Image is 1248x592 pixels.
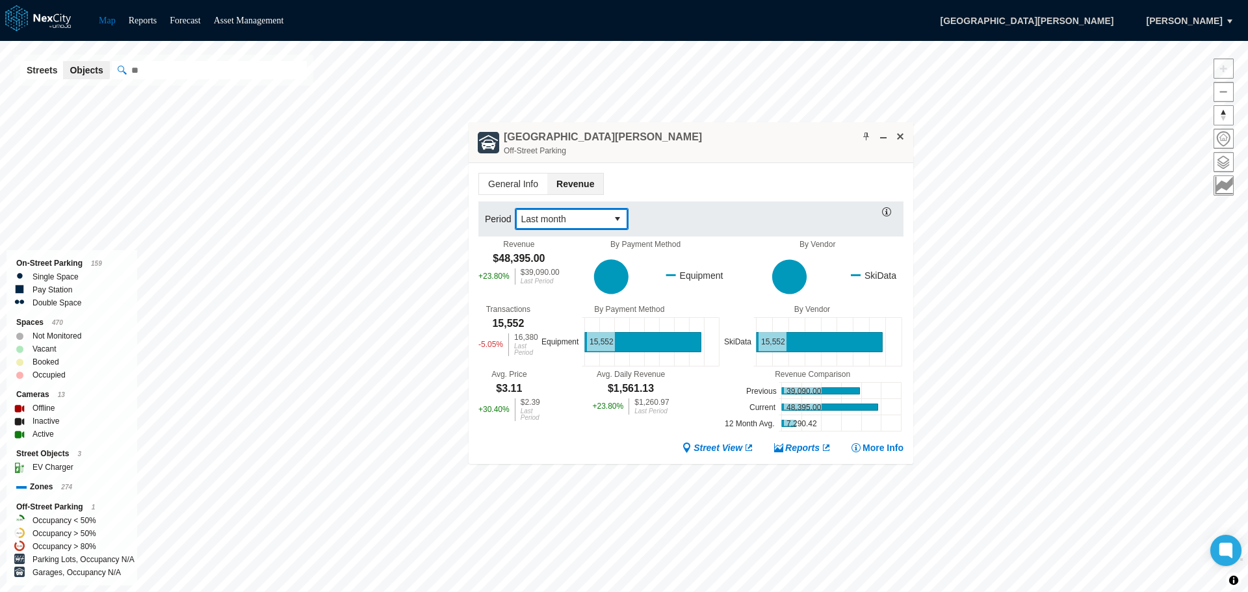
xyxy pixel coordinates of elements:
button: Objects [63,61,109,79]
span: 3 [77,450,81,457]
div: Cameras [16,388,127,402]
div: Avg. Daily Revenue [597,370,665,379]
text: 12 Month Avg. [725,419,775,428]
span: Zoom in [1214,59,1233,78]
div: $2.39 [521,398,540,406]
div: + 23.80 % [593,398,624,415]
button: Key metrics [1214,175,1234,196]
div: Zones [16,480,127,494]
text: 15,552 [761,338,785,347]
button: Layers management [1214,152,1234,172]
div: Transactions [486,305,530,314]
a: Forecast [170,16,200,25]
span: Street View [694,441,742,454]
a: Reports [773,441,831,454]
label: Garages, Occupancy N/A [32,566,121,579]
button: Reset bearing to north [1214,105,1234,125]
div: Last Period [514,343,538,356]
span: [PERSON_NAME] [1147,14,1223,27]
span: 1 [92,504,96,511]
div: + 23.80 % [478,268,510,285]
label: Parking Lots, Occupancy N/A [32,553,135,566]
label: Active [32,428,54,441]
span: 470 [52,319,63,326]
a: Reports [129,16,157,25]
label: Vacant [32,342,56,355]
span: Zoom out [1214,83,1233,101]
a: Map [99,16,116,25]
text: Equipment [541,338,579,347]
span: 274 [61,483,72,491]
span: Objects [70,64,103,77]
label: Double Space [32,296,81,309]
button: Streets [20,61,64,79]
label: Occupancy > 80% [32,540,96,553]
text: 15,552 [590,338,614,347]
div: Avg. Price [491,370,526,379]
div: $1,561.13 [608,381,654,396]
div: -5.05 % [478,333,503,356]
span: Reports [785,441,820,454]
label: Not Monitored [32,329,81,342]
div: $39,090.00 [521,268,560,276]
div: By Payment Method [560,240,732,249]
div: Last Period [521,278,560,285]
span: 159 [91,260,102,267]
button: More Info [851,441,903,454]
div: $48,395.00 [493,251,545,266]
div: Last Period [634,408,669,415]
h4: Double-click to make header text selectable [504,130,702,144]
button: Home [1214,129,1234,149]
a: Asset Management [214,16,284,25]
label: Occupancy < 50% [32,514,96,527]
div: By Vendor [721,305,903,314]
a: Street View [682,441,754,454]
span: Toggle attribution [1230,573,1238,587]
button: Zoom out [1214,82,1234,102]
div: $3.11 [496,381,522,396]
span: Revenue [547,174,603,194]
span: 13 [58,391,65,398]
button: Toggle attribution [1226,573,1241,588]
label: Occupancy > 50% [32,527,96,540]
label: Single Space [32,270,79,283]
div: Spaces [16,316,127,329]
div: 16,380 [514,333,538,341]
label: Booked [32,355,59,368]
div: Revenue [503,240,534,249]
label: Offline [32,402,55,415]
div: By Payment Method [538,305,721,314]
div: 15,552 [492,316,524,331]
span: Reset bearing to north [1214,106,1233,125]
button: [PERSON_NAME] [1133,10,1236,32]
div: Last Period [521,408,540,421]
span: Last month [521,212,602,225]
div: $1,260.97 [634,398,669,406]
div: Off-Street Parking [16,500,127,514]
div: Double-click to make header text selectable [504,130,702,157]
span: General Info [479,174,547,194]
label: Occupied [32,368,66,381]
div: Revenue Comparison [721,370,903,379]
text: Current [749,403,776,412]
label: Period [485,212,515,225]
text: 39,090.00 [786,387,822,396]
div: + 30.40 % [478,398,510,421]
span: Streets [27,64,57,77]
text: Previous [746,387,777,396]
button: select [607,209,628,229]
span: [GEOGRAPHIC_DATA][PERSON_NAME] [926,10,1127,32]
label: Pay Station [32,283,72,296]
div: On-Street Parking [16,257,127,270]
span: More Info [863,441,903,454]
div: By Vendor [731,240,903,249]
div: Street Objects [16,447,127,461]
div: Off-Street Parking [504,144,702,157]
button: Zoom in [1214,58,1234,79]
label: EV Charger [32,461,73,474]
label: Inactive [32,415,59,428]
text: 7,290.42 [786,419,817,428]
text: SkiData [724,338,751,347]
text: 48,395.00 [786,403,822,412]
